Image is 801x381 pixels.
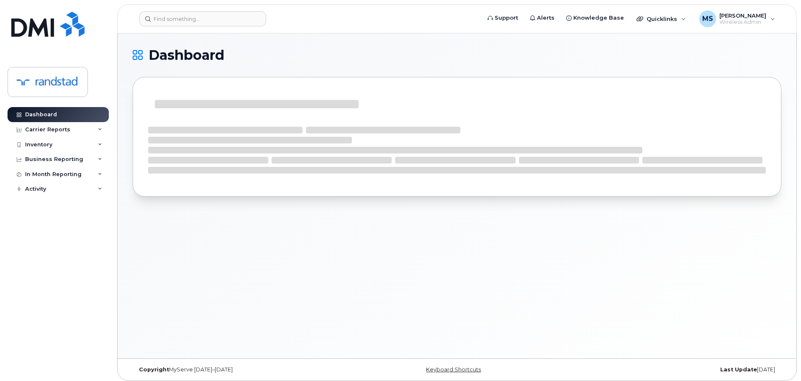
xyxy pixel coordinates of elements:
strong: Copyright [139,366,169,373]
span: Dashboard [149,49,224,61]
strong: Last Update [720,366,757,373]
a: Keyboard Shortcuts [426,366,481,373]
div: [DATE] [565,366,781,373]
div: MyServe [DATE]–[DATE] [133,366,349,373]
